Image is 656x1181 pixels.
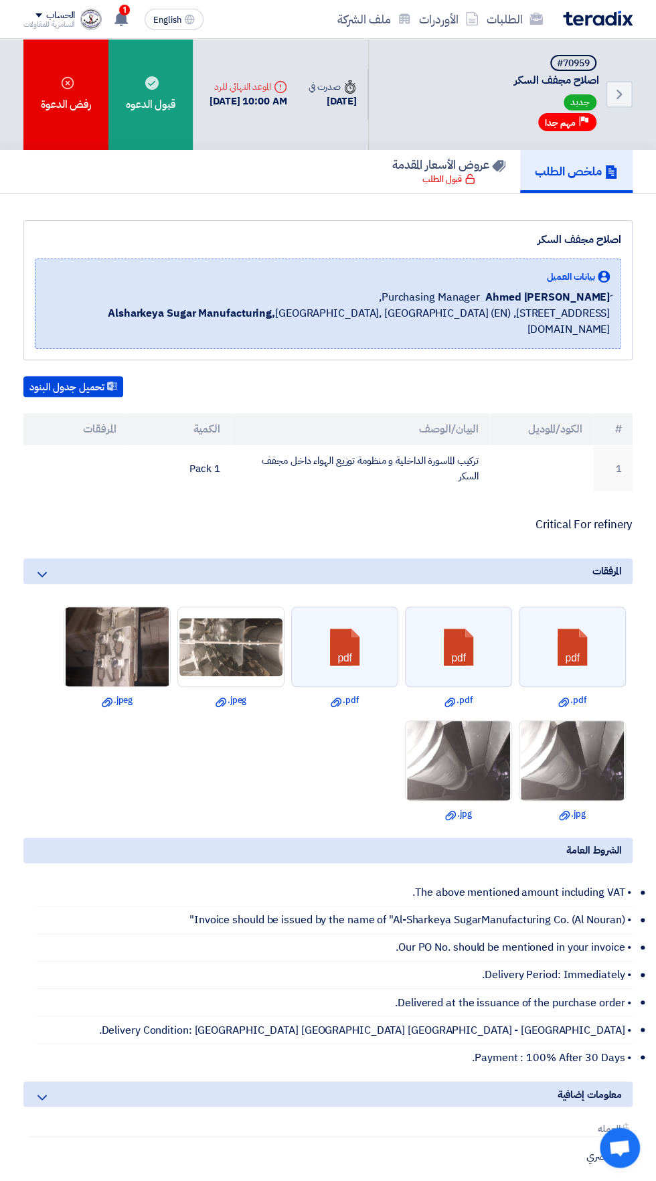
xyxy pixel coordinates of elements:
[37,879,633,907] li: • The above mentioned amount including VAT.
[230,413,489,445] th: البيان/الوصف
[409,807,508,821] a: .jpg
[564,94,596,110] span: جديد
[392,157,505,172] h5: عروض الأسعار المقدمة
[523,694,622,707] a: .pdf
[127,445,231,491] td: 1 Pack
[68,694,167,707] a: .jpeg
[37,907,633,934] li: • Invoice should be issued by the name of "Al-Sharkeya SugarManufacturing Co. (Al Nouran)"
[178,617,284,678] img: _1754391779433.jpeg
[593,413,633,445] th: #
[483,3,547,35] a: الطلبات
[385,55,599,88] h5: اصلاح مجفف السكر
[422,173,475,186] div: قبول الطلب
[379,289,480,305] span: Purchasing Manager,
[46,10,75,21] div: الحساب
[23,518,633,532] p: Critical For refinery
[378,150,520,193] a: عروض الأسعار المقدمة قبول الطلب
[108,39,193,150] div: قبول الدعوه
[37,961,633,989] li: • Delivery Period: Immediately.
[566,843,622,858] span: الشروط العامة
[489,413,593,445] th: الكود/الموديل
[485,289,610,305] span: ِAhmed [PERSON_NAME]
[593,445,633,491] td: 1
[181,694,280,707] a: .jpeg
[64,554,170,740] img: _1754391780977.jpeg
[309,80,357,94] div: صدرت في
[108,305,275,321] b: Alsharkeya Sugar Manufacturing,
[46,305,610,337] span: [GEOGRAPHIC_DATA], [GEOGRAPHIC_DATA] (EN) ,[STREET_ADDRESS][DOMAIN_NAME]
[23,413,127,445] th: المرفقات
[415,3,483,35] a: الأوردرات
[37,1044,633,1071] li: • Payment : 100% After 30 Days.
[545,116,576,129] span: مهم جدا
[29,1123,633,1137] div: العمله
[230,445,489,491] td: تركيب الماسورة الداخلية و منظومة توزيع الهواء داخل مجفف السكر
[592,564,622,578] span: المرفقات
[385,74,599,88] span: اصلاح مجفف السكر
[23,21,75,28] div: السامرية للمقاولات
[23,39,108,150] div: رفض الدعوة
[519,690,625,830] img: _1754391782735.jpg
[153,15,181,25] span: English
[145,9,203,30] button: English
[409,694,508,707] a: .pdf
[119,5,130,15] span: 1
[295,694,394,707] a: .pdf
[557,1087,622,1101] span: معلومات إضافية
[546,270,595,284] span: بيانات العميل
[37,1016,633,1044] li: • Delivery Condition: [GEOGRAPHIC_DATA] [GEOGRAPHIC_DATA] [GEOGRAPHIC_DATA] - [GEOGRAPHIC_DATA].
[127,413,231,445] th: الكمية
[309,94,357,109] div: [DATE]
[37,934,633,961] li: • Our PO No. should be mentioned in your invoice.
[406,690,511,830] img: _1754391784651.jpg
[523,807,622,821] a: .jpg
[520,150,633,193] a: ملخص الطلب
[600,1127,640,1168] a: دردشة مفتوحة
[557,59,590,68] div: #70959
[210,80,287,94] div: الموعد النهائي للرد
[23,1149,633,1162] div: جنيه مصري
[37,989,633,1016] li: • Delivered at the issuance of the purchase order.
[563,11,633,26] img: Teradix logo
[535,163,618,179] h5: ملخص الطلب
[35,232,621,248] div: اصلاح مجفف السكر
[80,9,102,30] img: logo_1725182828871.png
[210,94,287,109] div: [DATE] 10:00 AM
[333,3,415,35] a: ملف الشركة
[23,376,123,398] button: تحميل جدول البنود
